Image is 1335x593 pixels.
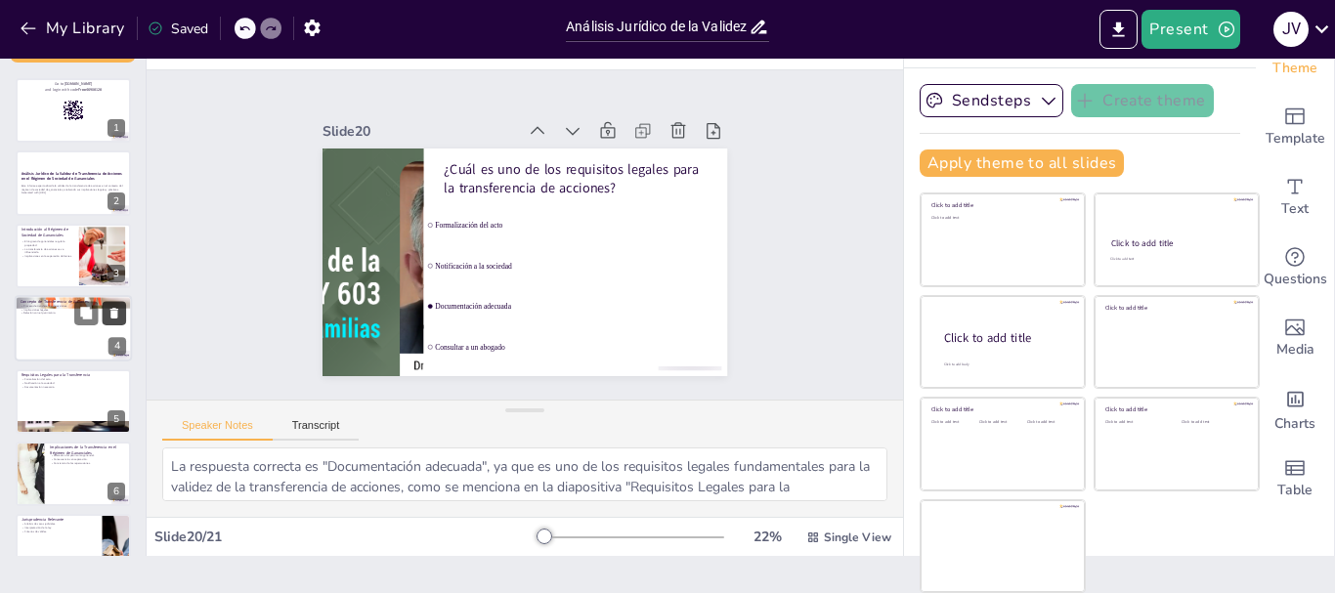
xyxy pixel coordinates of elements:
[22,385,125,389] p: Documentación necesaria.
[74,302,98,325] button: Duplicate Slide
[16,78,131,143] div: 1
[944,329,1069,346] div: Click to add title
[920,84,1063,117] button: Sendsteps
[22,191,125,194] p: Generated with [URL]
[16,514,131,578] div: 7
[103,302,126,325] button: Delete Slide
[1272,58,1317,79] span: Theme
[21,312,126,316] p: Relación con el patrimonio.
[15,13,133,44] button: My Library
[920,149,1124,177] button: Apply theme to all slides
[979,420,1023,425] div: Click to add text
[1256,162,1334,233] div: Add text boxes
[435,343,724,352] span: Consultar a un abogado
[22,518,97,524] p: Jurisprudencia Relevante
[1182,420,1243,425] div: Click to add text
[1256,92,1334,162] div: Add ready made slides
[21,308,126,312] p: Implicaciones legales.
[323,122,516,141] div: Slide 20
[22,377,125,381] p: Formalización del acto.
[1274,413,1315,435] span: Charts
[824,529,891,545] span: Single View
[1277,480,1313,501] span: Table
[931,420,975,425] div: Click to add text
[50,445,125,455] p: Implicaciones de la Transferencia en el Régimen de Gananciales
[22,254,73,258] p: Implicaciones en la separación de bienes.
[16,369,131,434] div: 5
[435,262,724,271] span: Notificación a la sociedad
[22,184,125,191] p: Este informe experto aborda la validez de la transferencia de acciones en el contexto del régimen...
[108,556,125,573] div: 7
[50,454,125,458] p: Alteración del patrimonio ganancial.
[154,528,537,546] div: Slide 20 / 21
[108,410,125,428] div: 5
[148,20,208,38] div: Saved
[744,528,791,546] div: 22 %
[108,192,125,210] div: 2
[1273,12,1309,47] div: J V
[22,171,122,182] strong: Análisis Jurídico de la Validez de Transferencia de Acciones en el Régimen de Sociedad de Gananci...
[22,239,73,246] p: El régimen de gananciales regula la propiedad.
[1264,269,1327,290] span: Questions
[1110,257,1240,262] div: Click to add text
[22,227,73,237] p: Introducción al Régimen de Sociedad de Gananciales
[108,483,125,500] div: 6
[1281,198,1309,220] span: Text
[931,405,1071,413] div: Click to add title
[16,442,131,506] div: 6
[1141,10,1239,49] button: Present
[435,302,724,311] span: Documentación adecuada
[1276,339,1314,360] span: Media
[162,447,887,501] textarea: La respuesta correcta es "Documentación adecuada", ya que es uno de los requisitos legales fundam...
[931,216,1071,221] div: Click to add text
[444,160,707,198] p: ¿Cuál es uno de los requisitos legales para la transferencia de acciones?
[435,221,724,230] span: Formalización del acto
[22,527,97,530] p: Interpretación de la ley.
[108,338,126,356] div: 4
[16,224,131,288] div: 3
[1256,444,1334,514] div: Add a table
[22,529,97,533] p: Criterios de validez.
[566,13,749,41] input: Insert title
[1027,420,1071,425] div: Click to add text
[1111,237,1241,249] div: Click to add title
[1273,10,1309,49] button: J V
[22,523,97,527] p: Análisis de casos judiciales.
[15,295,132,361] div: 4
[50,457,125,461] p: Consecuencias en separación.
[1105,405,1245,413] div: Click to add title
[22,81,125,87] p: Go to
[21,304,126,308] p: Proceso de transferencia de acciones.
[22,381,125,385] p: Notificación a la sociedad.
[1256,303,1334,373] div: Add images, graphics, shapes or video
[50,461,125,465] p: Conciencia de las repercusiones.
[108,119,125,137] div: 1
[22,247,73,254] p: La transferencia de acciones se ve influenciada.
[162,419,273,441] button: Speaker Notes
[1105,304,1245,312] div: Click to add title
[273,419,360,441] button: Transcript
[1105,420,1167,425] div: Click to add text
[22,87,125,93] p: and login with code
[108,265,125,282] div: 3
[1266,128,1325,149] span: Template
[1071,84,1214,117] button: Create theme
[22,372,125,378] p: Requisitos Legales para la Transferencia
[65,82,93,87] strong: [DOMAIN_NAME]
[931,201,1071,209] div: Click to add title
[21,299,126,305] p: Concepto de Transferencia de Acciones
[1256,233,1334,303] div: Get real-time input from your audience
[1099,10,1138,49] button: Export to PowerPoint
[944,361,1067,366] div: Click to add body
[1256,373,1334,444] div: Add charts and graphs
[16,150,131,215] div: 2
